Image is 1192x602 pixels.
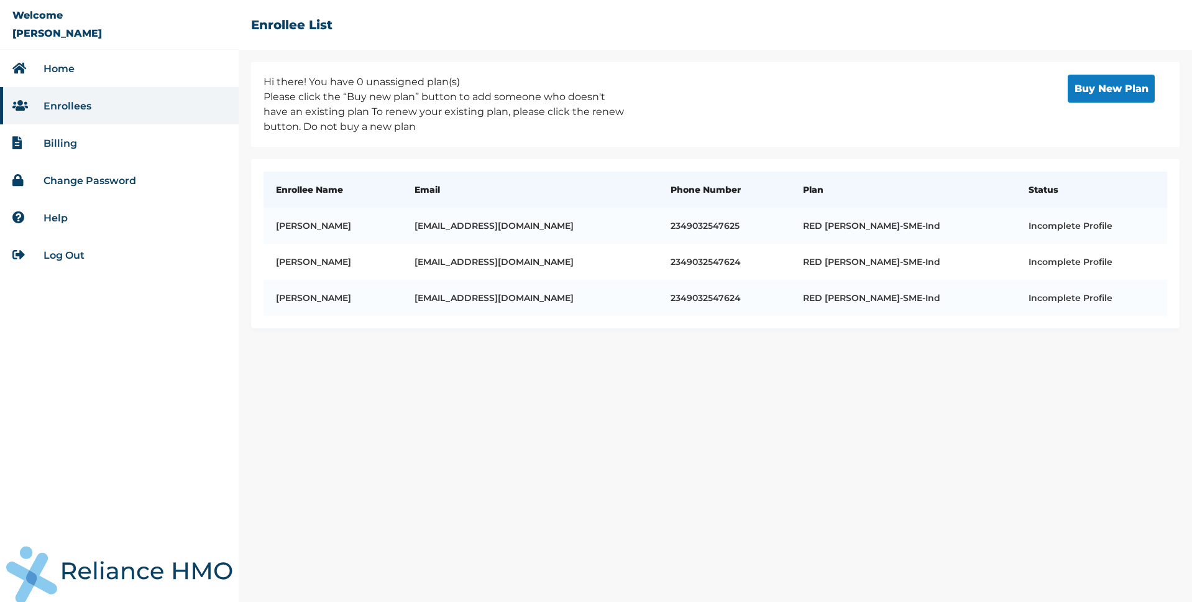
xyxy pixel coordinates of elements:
[44,249,85,261] a: Log Out
[264,172,403,208] th: Enrollee Name
[402,208,658,244] td: [EMAIL_ADDRESS][DOMAIN_NAME]
[658,244,791,280] td: 2349032547624
[264,244,403,280] td: [PERSON_NAME]
[1016,280,1167,316] td: Incomplete Profile
[1068,75,1155,103] button: Buy New Plan
[264,280,403,316] td: [PERSON_NAME]
[1016,244,1167,280] td: Incomplete Profile
[264,90,630,134] p: Please click the “Buy new plan” button to add someone who doesn't have an existing plan To renew ...
[44,137,77,149] a: Billing
[658,208,791,244] td: 2349032547625
[44,212,68,224] a: Help
[264,75,630,90] p: Hi there! You have 0 unassigned plan(s)
[658,172,791,208] th: Phone Number
[658,280,791,316] td: 2349032547624
[264,208,403,244] td: [PERSON_NAME]
[791,208,1016,244] td: RED [PERSON_NAME]-SME-Ind
[402,172,658,208] th: Email
[402,280,658,316] td: [EMAIL_ADDRESS][DOMAIN_NAME]
[251,17,332,32] h2: Enrollee List
[402,244,658,280] td: [EMAIL_ADDRESS][DOMAIN_NAME]
[791,244,1016,280] td: RED [PERSON_NAME]-SME-Ind
[1016,208,1167,244] td: Incomplete Profile
[1016,172,1167,208] th: Status
[44,63,75,75] a: Home
[12,27,102,39] p: [PERSON_NAME]
[791,280,1016,316] td: RED [PERSON_NAME]-SME-Ind
[44,175,136,187] a: Change Password
[12,9,63,21] p: Welcome
[44,100,91,112] a: Enrollees
[791,172,1016,208] th: Plan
